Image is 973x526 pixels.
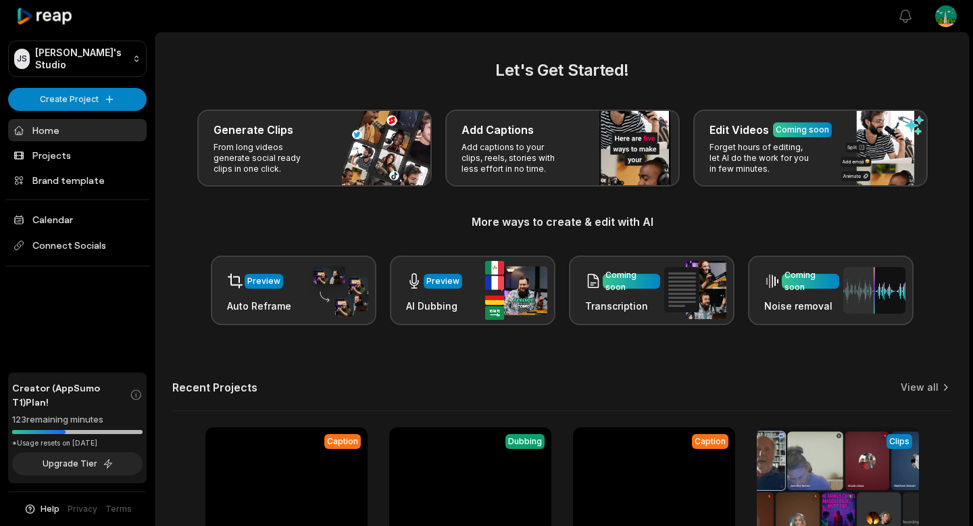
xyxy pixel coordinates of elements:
[172,381,257,394] h2: Recent Projects
[172,58,952,82] h2: Let's Get Started!
[406,299,462,313] h3: AI Dubbing
[306,264,368,317] img: auto_reframe.png
[8,119,147,141] a: Home
[664,261,726,319] img: transcription.png
[8,169,147,191] a: Brand template
[461,142,566,174] p: Add captions to your clips, reels, stories with less effort in no time.
[247,275,280,287] div: Preview
[35,47,127,71] p: [PERSON_NAME]'s Studio
[68,503,97,515] a: Privacy
[461,122,534,138] h3: Add Captions
[709,142,814,174] p: Forget hours of editing, let AI do the work for you in few minutes.
[12,413,143,427] div: 123 remaining minutes
[8,88,147,111] button: Create Project
[585,299,660,313] h3: Transcription
[24,503,59,515] button: Help
[843,267,905,314] img: noise_removal.png
[709,122,769,138] h3: Edit Videos
[12,438,143,448] div: *Usage resets on [DATE]
[12,452,143,475] button: Upgrade Tier
[784,269,837,293] div: Coming soon
[12,381,130,409] span: Creator (AppSumo T1) Plan!
[776,124,829,136] div: Coming soon
[426,275,459,287] div: Preview
[105,503,132,515] a: Terms
[901,381,939,394] a: View all
[605,269,657,293] div: Coming soon
[8,233,147,258] span: Connect Socials
[227,299,291,313] h3: Auto Reframe
[8,208,147,231] a: Calendar
[14,49,30,69] div: JS
[8,144,147,166] a: Projects
[485,261,547,320] img: ai_dubbing.png
[172,214,952,230] h3: More ways to create & edit with AI
[214,122,293,138] h3: Generate Clips
[764,299,839,313] h3: Noise removal
[214,142,318,174] p: From long videos generate social ready clips in one click.
[41,503,59,515] span: Help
